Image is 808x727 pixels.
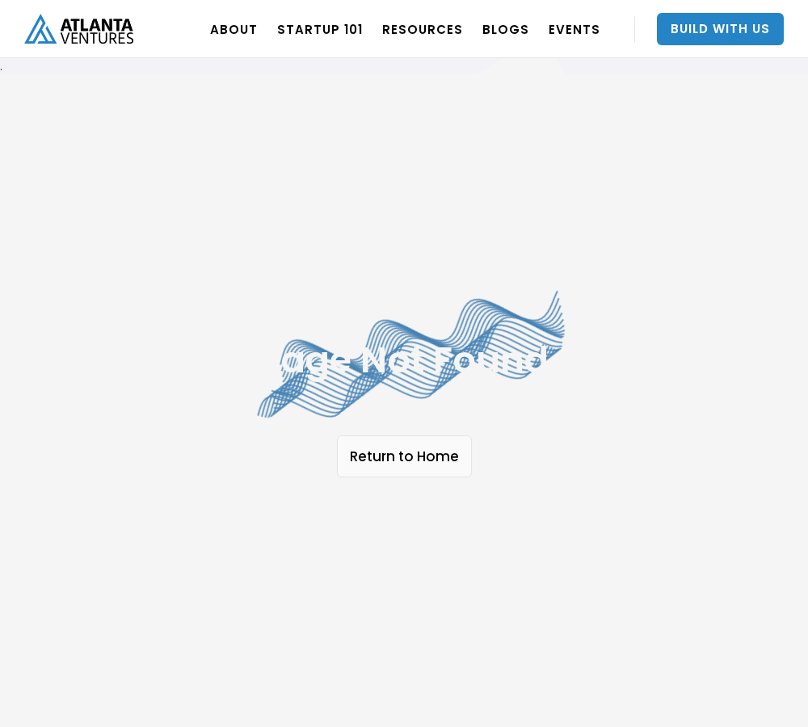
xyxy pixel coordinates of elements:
[549,6,600,52] a: EVENTS
[121,340,687,380] h1: Page Not Found
[337,435,472,477] a: Return to Home
[382,6,463,52] a: RESOURCES
[210,6,258,52] a: ABOUT
[277,6,363,52] a: Startup 101
[657,13,784,45] a: Build With Us
[482,6,529,52] a: BLOGS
